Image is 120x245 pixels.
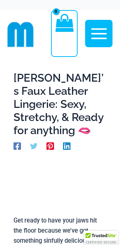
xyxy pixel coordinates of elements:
[51,10,78,57] a: View Shopping Cart, empty
[84,231,118,245] div: TrustedSite Certified
[7,21,34,48] img: cropped mm emblem
[46,142,54,150] a: Pinterest
[30,142,37,150] a: Twitter
[63,142,70,150] a: Linkedin
[13,72,106,137] h1: [PERSON_NAME]’s Faux Leather Lingerie: Sexy, Stretchy, & Ready for anything 🫦
[13,142,21,150] a: Facebook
